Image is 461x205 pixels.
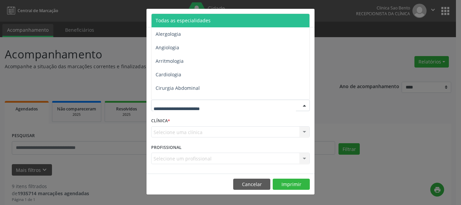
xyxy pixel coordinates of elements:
span: Alergologia [156,31,181,37]
span: Todas as especialidades [156,17,211,24]
label: PROFISSIONAL [151,142,182,153]
span: Cardiologia [156,71,181,78]
span: Cirurgia Abdominal [156,85,200,91]
span: Arritmologia [156,58,184,64]
label: CLÍNICA [151,116,170,126]
button: Cancelar [233,179,270,190]
span: Cirurgia Bariatrica [156,98,197,105]
span: Angiologia [156,44,179,51]
button: Close [301,9,315,25]
h5: Relatório de agendamentos [151,14,228,22]
button: Imprimir [273,179,310,190]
